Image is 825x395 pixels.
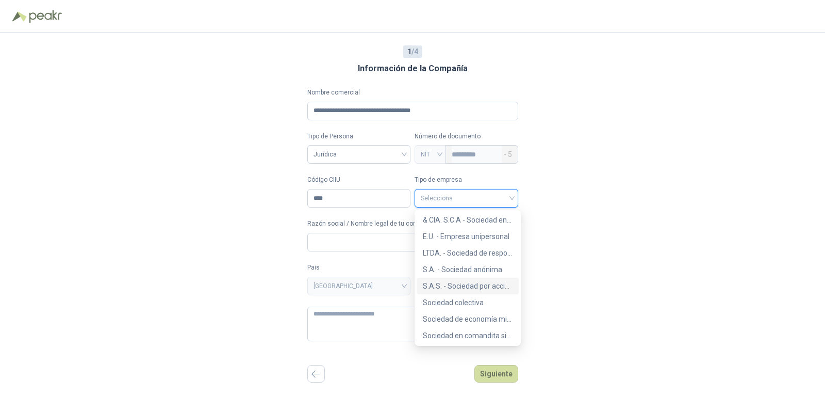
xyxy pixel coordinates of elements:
div: E.U. - Empresa unipersonal [417,228,519,245]
span: - 5 [504,146,512,163]
div: S.A.S. - Sociedad por acciones simplificada [423,280,513,292]
div: S.A. - Sociedad anónima [417,261,519,278]
label: Razón social / Nombre legal de tu compañía [307,219,518,229]
label: Tipo de Persona [307,132,411,141]
span: NIT [421,147,440,162]
img: Peakr [29,10,62,23]
h3: Información de la Compañía [358,62,468,75]
div: Sociedad de economía mixta [423,313,513,325]
div: Sociedad de economía mixta [417,311,519,327]
label: Código CIIU [307,175,411,185]
div: & CIA. S.C.A - Sociedad en comandita por acciones [417,212,519,228]
span: COLOMBIA [313,278,405,294]
div: LTDA. - Sociedad de responsabilidad limitada [423,247,513,259]
div: Sociedad colectiva [417,294,519,311]
button: Siguiente [474,365,518,383]
label: Pais [307,263,411,273]
span: / 4 [407,46,418,57]
img: Logo [12,11,27,22]
div: & CIA. S.C.A - Sociedad en comandita por acciones [423,214,513,226]
div: Sociedad colectiva [423,297,513,308]
span: Jurídica [313,147,405,162]
div: S.A. - Sociedad anónima [423,264,513,275]
label: Nombre comercial [307,88,518,98]
div: E.U. - Empresa unipersonal [423,231,513,242]
div: Sociedad en comandita simple [417,327,519,344]
div: S.A.S. - Sociedad por acciones simplificada [417,278,519,294]
p: Número de documento [415,132,518,141]
div: Sociedad en comandita simple [423,330,513,341]
label: Tipo de empresa [415,175,518,185]
b: 1 [407,48,411,56]
div: LTDA. - Sociedad de responsabilidad limitada [417,245,519,261]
